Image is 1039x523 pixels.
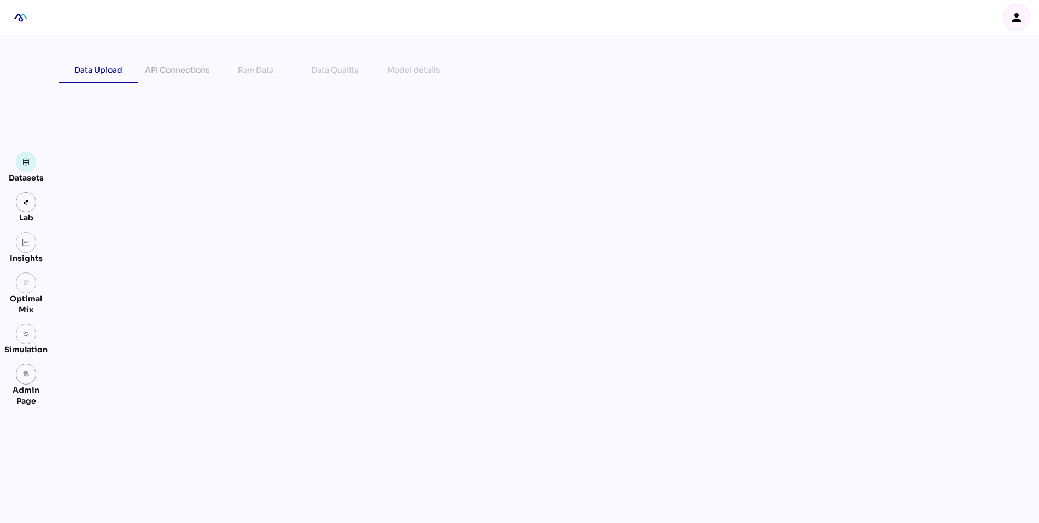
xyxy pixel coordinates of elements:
[4,293,48,315] div: Optimal Mix
[9,172,44,183] div: Datasets
[22,279,30,287] i: grain
[311,63,359,77] div: Data Quality
[4,344,48,355] div: Simulation
[387,63,440,77] div: Model details
[238,63,274,77] div: Raw Data
[22,199,30,206] img: lab.svg
[22,239,30,246] img: graph.svg
[22,158,30,166] img: data.svg
[10,253,43,264] div: Insights
[9,5,33,30] div: mediaROI
[14,212,38,223] div: Lab
[4,385,48,406] div: Admin Page
[22,330,30,338] img: settings.svg
[145,63,210,77] div: API Connections
[1010,11,1023,24] i: person
[74,63,122,77] div: Data Upload
[22,370,30,378] i: admin_panel_settings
